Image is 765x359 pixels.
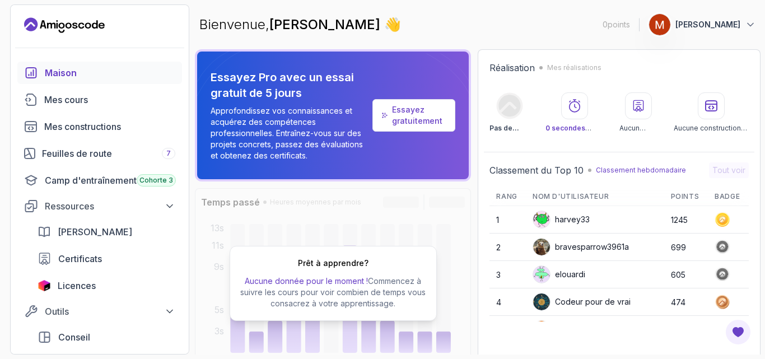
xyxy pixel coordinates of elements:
[649,14,670,35] img: image de profil utilisateur
[245,276,368,286] font: Aucune donnée pour le moment !
[199,16,269,32] font: Bienvenue,
[384,16,401,32] font: 👋
[45,175,137,186] font: Camp d'entraînement
[603,20,608,29] font: 0
[552,76,754,309] iframe: widget de discussion
[211,106,363,160] font: Approfondissez vos connaissances et acquérez des compétences professionnelles. Entraînez-vous sur...
[17,62,182,84] a: maison
[240,276,426,308] font: Commencez à suivre les cours pour voir combien de temps vous consacrez à votre apprentissage.
[489,124,519,141] font: Pas de badge :(
[58,280,96,291] font: Licences
[489,165,584,176] font: Classement du Top 10
[45,306,69,317] font: Outils
[496,297,501,307] font: 4
[17,115,182,138] a: construit
[608,20,630,29] font: points
[533,293,550,310] img: image de profil utilisateur
[533,239,550,255] img: image de profil utilisateur
[58,226,132,237] font: [PERSON_NAME]
[17,88,182,111] a: cours
[58,253,102,264] font: Certificats
[533,266,550,283] img: avatar de monstre par défaut
[489,62,535,73] font: Réalisation
[372,99,455,132] a: Essayez gratuitement
[675,20,740,29] font: [PERSON_NAME]
[17,196,182,216] button: Ressources
[44,94,88,105] font: Mes cours
[17,169,182,192] a: camp d'entraînement
[392,105,442,125] font: Essayez gratuitement
[24,16,105,34] a: Page de destination
[545,124,591,132] font: 0 secondes
[17,142,182,165] a: feuilles de route
[17,301,182,321] button: Outils
[166,149,171,158] span: 7
[533,321,550,338] img: image de profil utilisateur
[44,121,121,132] font: Mes constructions
[718,314,754,348] iframe: widget de discussion
[42,148,112,159] font: Feuilles de route
[533,211,550,228] img: avatar de monstre par défaut
[211,71,354,100] font: Essayez Pro avec un essai gratuit de 5 jours
[139,176,173,184] font: Cohorte 3
[533,192,609,201] font: Nom d'utilisateur
[496,192,517,201] font: Rang
[496,215,499,225] font: 1
[496,270,501,279] font: 3
[31,326,182,348] a: conseil
[31,248,182,270] a: certificats
[45,67,77,78] font: Maison
[31,221,182,243] a: manuel
[45,201,94,212] font: Ressources
[496,243,501,252] font: 2
[547,63,601,72] font: Mes réalisations
[298,258,368,268] font: Prêt à apprendre?
[649,13,756,36] button: image de profil utilisateur[PERSON_NAME]
[38,280,51,291] img: icône jetbrains
[58,332,90,343] font: Conseil
[269,16,380,32] font: [PERSON_NAME]
[392,104,446,127] a: Essayez gratuitement
[31,274,182,297] a: licences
